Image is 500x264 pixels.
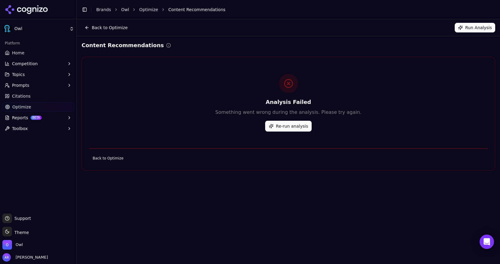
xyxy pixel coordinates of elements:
[16,242,23,247] span: Owl
[89,153,127,163] a: Back to Optimize
[96,7,483,13] nav: breadcrumb
[2,253,11,262] img: Adam Raper
[14,26,67,32] span: Owl
[2,240,12,250] img: Owl
[12,126,28,132] span: Toolbox
[12,230,29,235] span: Theme
[12,82,29,88] span: Prompts
[2,59,74,68] button: Competition
[91,109,485,116] p: Something went wrong during the analysis. Please try again.
[13,255,48,260] span: [PERSON_NAME]
[96,7,111,12] a: Brands
[480,235,494,249] div: Open Intercom Messenger
[2,48,74,58] a: Home
[2,80,74,90] button: Prompts
[31,116,42,120] span: BETA
[2,253,48,262] button: Open user button
[12,215,31,221] span: Support
[12,50,24,56] span: Home
[2,240,23,250] button: Open organization switcher
[265,121,312,132] button: Re-run analysis
[2,102,74,112] a: Optimize
[12,61,38,67] span: Competition
[2,38,74,48] div: Platform
[455,23,495,32] button: Run Analysis
[139,7,158,13] a: Optimize
[12,104,31,110] span: Optimize
[2,124,74,133] button: Toolbox
[2,91,74,101] a: Citations
[12,71,25,77] span: Topics
[2,113,74,123] button: ReportsBETA
[2,24,12,34] img: Owl
[91,98,485,106] h3: Analysis Failed
[82,41,164,50] h2: Content Recommendations
[2,70,74,79] button: Topics
[82,23,131,32] button: Back to Optimize
[12,93,31,99] span: Citations
[121,7,129,13] a: Owl
[12,115,28,121] span: Reports
[168,7,225,13] span: Content Recommendations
